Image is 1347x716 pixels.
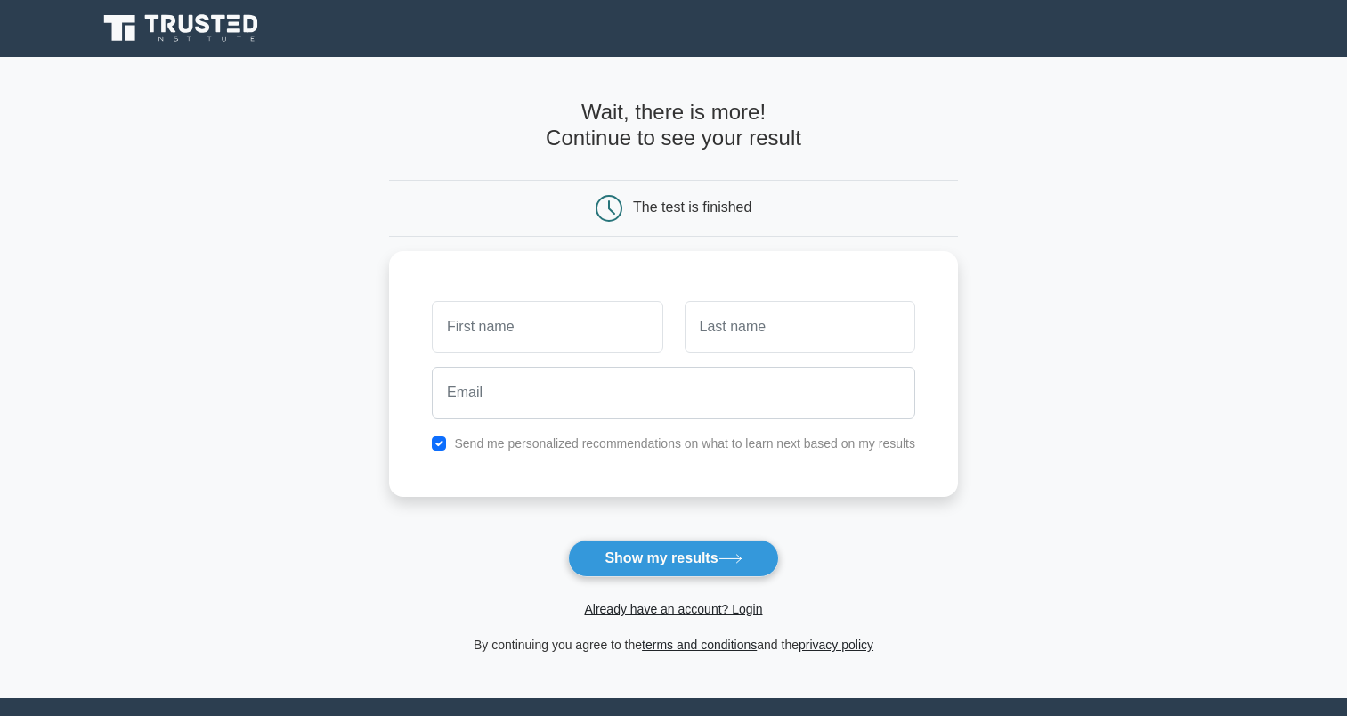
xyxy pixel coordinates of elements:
a: terms and conditions [642,638,757,652]
input: First name [432,301,662,353]
a: Already have an account? Login [584,602,762,616]
div: By continuing you agree to the and the [378,634,969,655]
h4: Wait, there is more! Continue to see your result [389,100,958,151]
input: Email [432,367,915,419]
div: The test is finished [633,199,751,215]
a: privacy policy [799,638,873,652]
label: Send me personalized recommendations on what to learn next based on my results [454,436,915,451]
input: Last name [685,301,915,353]
button: Show my results [568,540,778,577]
